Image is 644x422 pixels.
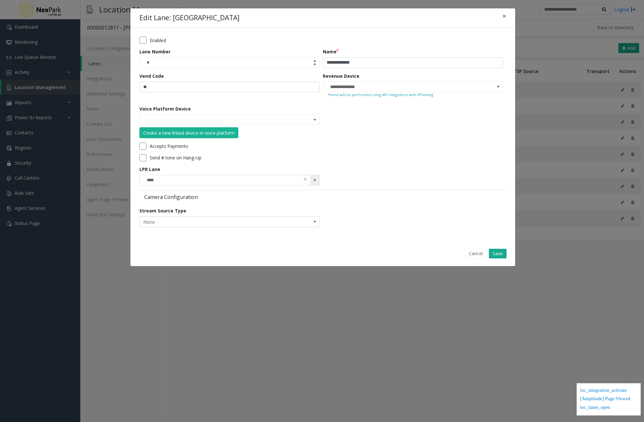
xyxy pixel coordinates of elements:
div: loc_lanes_open [580,404,637,412]
label: Lane Number [139,48,171,55]
div: Create a new linked device in voice platform [143,130,235,136]
label: Camera Configuration [139,193,321,201]
label: Voice Platform Device [139,105,191,112]
label: Send # tone on Hang-Up [150,154,201,161]
span: Decrease value [310,63,319,68]
div: loc_integration_activate [580,387,637,395]
label: Stream Source Type [139,207,186,214]
button: Save [489,249,507,258]
button: Close [498,8,511,24]
label: Name [323,48,339,55]
label: LPR Lane [139,166,160,173]
span: Increase value [310,58,319,63]
label: Revenue Device [323,73,359,79]
span: × [502,12,506,21]
div: [Amplitude] Page Viewed [580,395,637,404]
label: Accepts Payments [150,143,188,149]
label: Vend Code [139,73,164,79]
span: clear [303,176,307,183]
small: Vend will be performed using API integration with IPParking [328,92,498,98]
label: Enabled [150,37,166,44]
button: Create a new linked device in voice platform [139,127,238,138]
button: Cancel [465,249,487,258]
h4: Edit Lane: [GEOGRAPHIC_DATA] [139,13,239,23]
span: None [140,217,283,227]
input: NO DATA FOUND [140,115,283,125]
